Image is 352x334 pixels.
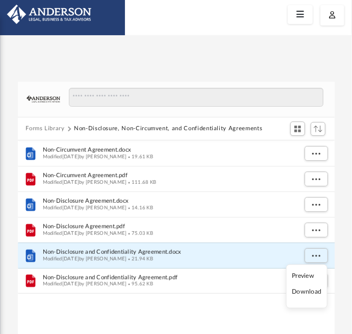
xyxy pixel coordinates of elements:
span: 19.61 KB [127,154,153,159]
button: Switch to Grid View [290,122,306,136]
span: 111.68 KB [127,180,156,185]
button: More options [304,146,328,161]
button: More options [304,223,328,238]
span: Non-Disclosure Agreement.docx [42,198,296,204]
span: Modified [DATE] by [PERSON_NAME] [42,256,127,261]
span: Non-Circumvent Agreement.docx [42,147,296,153]
span: Non-Disclosure Agreement.pdf [42,223,296,230]
span: Modified [DATE] by [PERSON_NAME] [42,281,127,287]
span: Modified [DATE] by [PERSON_NAME] [42,231,127,236]
span: Modified [DATE] by [PERSON_NAME] [42,180,127,185]
span: Non-Circumvent Agreement.pdf [42,172,296,179]
button: More options [304,172,328,187]
span: Non-Disclosure and Confidentiality Agreement.docx [42,249,296,255]
button: Forms Library [26,124,64,133]
span: 75.03 KB [127,231,153,236]
span: 14.16 KB [127,205,153,210]
ul: More options [286,265,328,308]
button: Non-Disclosure, Non-Circumvent, and Confidentiality Agreements [74,124,262,133]
input: Search files and folders [69,88,323,107]
button: More options [304,197,328,212]
span: Non-Disclosure and Confidentiality Agreement.pdf [42,274,296,281]
li: Preview [292,271,321,281]
button: More options [304,248,328,264]
span: 21.94 KB [127,256,153,261]
span: Modified [DATE] by [PERSON_NAME] [42,205,127,210]
span: Modified [DATE] by [PERSON_NAME] [42,154,127,159]
span: 95.62 KB [127,281,153,287]
button: Sort [311,122,326,136]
